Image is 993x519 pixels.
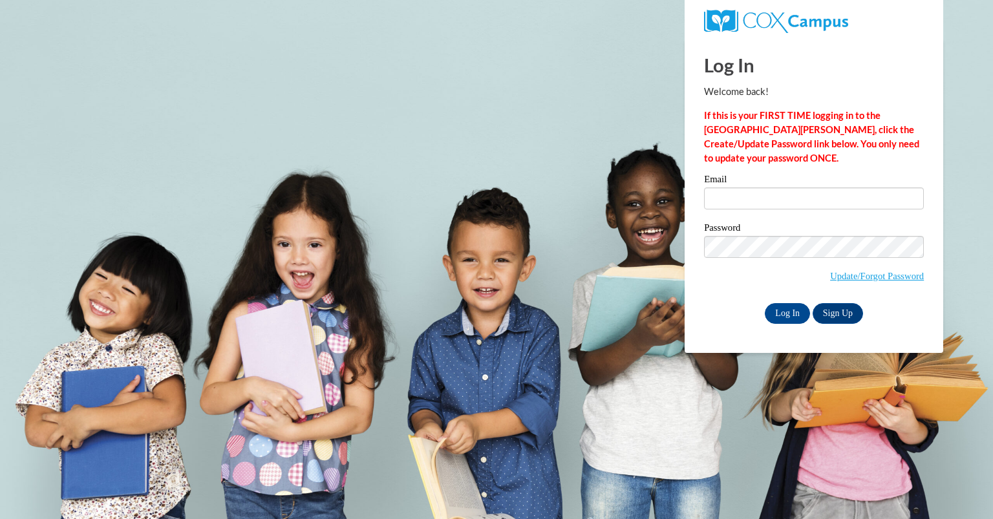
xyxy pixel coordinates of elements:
[704,110,919,164] strong: If this is your FIRST TIME logging in to the [GEOGRAPHIC_DATA][PERSON_NAME], click the Create/Upd...
[813,303,863,324] a: Sign Up
[704,10,848,33] img: COX Campus
[704,223,924,236] label: Password
[704,15,848,26] a: COX Campus
[830,271,924,281] a: Update/Forgot Password
[704,85,924,99] p: Welcome back!
[704,52,924,78] h1: Log In
[765,303,810,324] input: Log In
[704,175,924,187] label: Email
